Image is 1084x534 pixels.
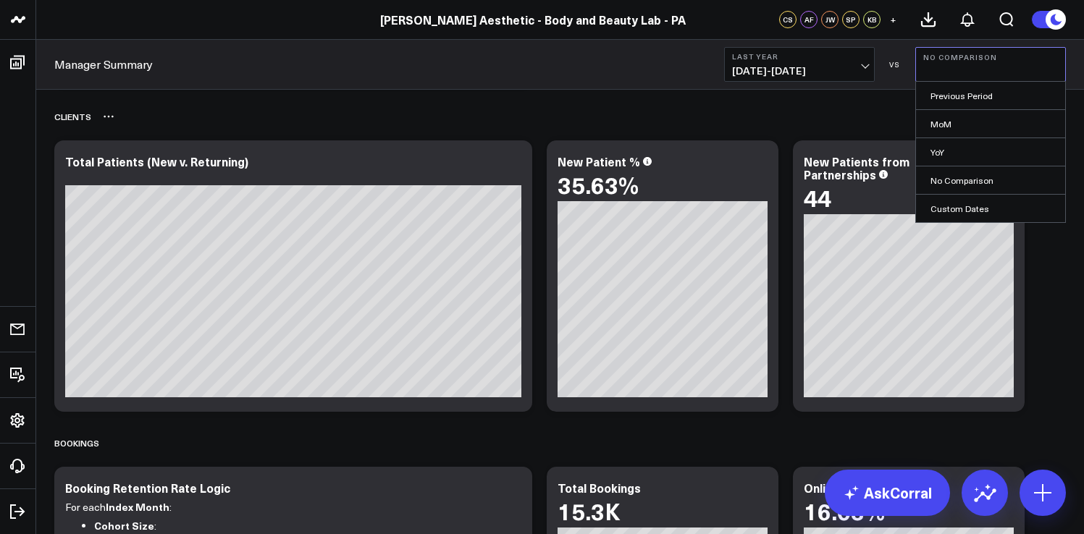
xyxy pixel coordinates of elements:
[732,52,867,61] b: Last Year
[916,195,1065,222] a: Custom Dates
[916,110,1065,137] a: MoM
[54,100,91,133] div: Clients
[54,56,153,72] a: Manager Summary
[890,14,896,25] span: +
[779,11,797,28] div: CS
[65,480,230,496] div: Booking Retention Rate Logic
[821,11,839,28] div: JW
[916,82,1065,109] a: Previous Period
[863,11,881,28] div: KB
[54,426,99,459] div: Bookings
[65,153,248,169] div: Total Patients (New v. Returning)
[732,65,867,77] span: [DATE] - [DATE]
[106,499,169,514] strong: Index Month
[65,498,511,517] p: For each :
[916,166,1065,194] a: No Comparison
[916,138,1065,166] a: YoY
[804,153,909,182] div: New Patients from Partnerships
[923,53,1058,62] b: No Comparison
[882,60,908,69] div: VS
[558,171,639,198] div: 35.63%
[804,498,885,524] div: 16.03%
[842,11,860,28] div: SP
[94,518,154,533] strong: Cohort Size
[884,11,902,28] button: +
[804,480,907,496] div: Online Bookings %
[558,153,640,169] div: New Patient %
[804,185,831,211] div: 44
[724,47,875,82] button: Last Year[DATE]-[DATE]
[380,12,686,27] a: [PERSON_NAME] Aesthetic - Body and Beauty Lab - PA
[825,470,950,516] a: AskCorral
[558,498,621,524] div: 15.3K
[558,480,641,496] div: Total Bookings
[800,11,818,28] div: AF
[915,47,1066,82] button: No Comparison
